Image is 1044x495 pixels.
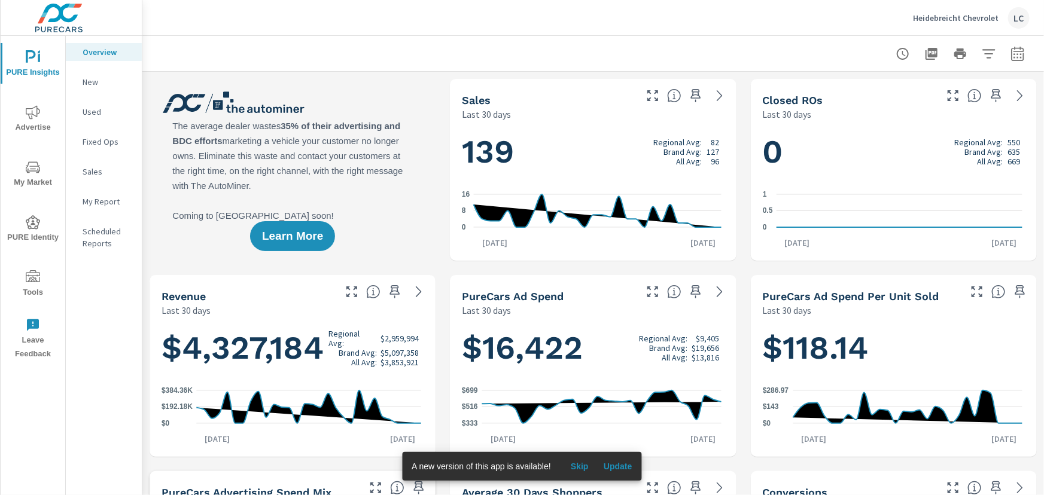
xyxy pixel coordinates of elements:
a: See more details in report [710,86,729,105]
p: Brand Avg: [664,147,702,157]
p: Brand Avg: [964,147,1003,157]
p: 96 [711,157,720,166]
p: Last 30 days [763,303,812,317]
text: 0 [462,223,466,231]
h5: Revenue [162,290,206,302]
p: Regional Avg: [328,329,377,348]
p: Scheduled Reports [83,225,132,249]
p: 550 [1008,137,1020,147]
p: [DATE] [683,433,725,445]
text: 1 [763,190,767,198]
button: "Export Report to PDF" [920,42,943,66]
h5: Closed ROs [763,94,823,106]
p: Regional Avg: [639,334,687,343]
h5: Sales [462,94,491,106]
span: PURE Identity [4,215,62,245]
p: [DATE] [382,433,424,445]
h1: $4,327,184 [162,328,424,368]
a: See more details in report [409,282,428,301]
div: Sales [66,163,142,181]
span: Save this to your personalized report [686,86,705,105]
span: The number of dealer-specified goals completed by a visitor. [Source: This data is provided by th... [967,481,982,495]
p: Brand Avg: [649,343,687,353]
text: $192.18K [162,403,193,411]
button: Make Fullscreen [643,282,662,301]
span: This table looks at how you compare to the amount of budget you spend per channel as opposed to y... [390,481,404,495]
p: My Report [83,195,132,207]
text: $0 [162,419,170,427]
text: 0 [763,223,767,231]
p: Regional Avg: [954,137,1003,147]
text: $384.36K [162,386,193,395]
span: Average cost of advertising per each vehicle sold at the dealer over the selected date range. The... [991,285,1006,299]
button: Make Fullscreen [943,86,963,105]
a: See more details in report [710,282,729,301]
p: Overview [83,46,132,58]
p: 669 [1008,157,1020,166]
button: Apply Filters [977,42,1001,66]
p: Last 30 days [763,107,812,121]
p: Brand Avg: [339,348,377,357]
button: Make Fullscreen [643,86,662,105]
span: Save this to your personalized report [686,282,705,301]
h5: PureCars Ad Spend Per Unit Sold [763,290,939,302]
span: Skip [565,461,594,472]
p: 82 [711,137,720,147]
p: All Avg: [351,357,377,367]
p: [DATE] [983,433,1025,445]
span: Number of vehicles sold by the dealership over the selected date range. [Source: This data is sou... [667,88,681,103]
text: $143 [763,403,779,411]
div: nav menu [1,36,65,366]
h1: $16,422 [462,328,724,368]
p: Regional Avg: [654,137,702,147]
span: PURE Insights [4,50,62,80]
span: Advertise [4,105,62,135]
span: My Market [4,160,62,190]
p: $5,097,358 [381,348,419,357]
h5: PureCars Ad Spend [462,290,564,302]
button: Print Report [948,42,972,66]
text: $333 [462,419,478,427]
p: 127 [707,147,720,157]
span: Number of Repair Orders Closed by the selected dealership group over the selected time range. [So... [967,88,982,103]
span: Tools [4,270,62,300]
span: Total cost of media for all PureCars channels for the selected dealership group over the selected... [667,285,681,299]
p: $2,959,994 [381,334,419,343]
p: Heidebreicht Chevrolet [913,13,999,23]
p: Fixed Ops [83,136,132,148]
p: $3,853,921 [381,357,419,367]
p: All Avg: [977,157,1003,166]
button: Make Fullscreen [967,282,987,301]
button: Skip [561,457,599,476]
span: Update [604,461,632,472]
p: Used [83,106,132,118]
span: Learn More [262,231,323,242]
button: Learn More [250,221,335,251]
button: Update [599,457,637,476]
p: All Avg: [662,353,687,362]
div: Fixed Ops [66,133,142,151]
p: All Avg: [677,157,702,166]
p: [DATE] [474,237,516,249]
text: 8 [462,207,466,215]
p: Last 30 days [462,303,511,317]
text: $516 [462,403,478,411]
div: Scheduled Reports [66,222,142,252]
text: $0 [763,419,771,427]
p: Last 30 days [162,303,211,317]
span: Save this to your personalized report [385,282,404,301]
span: A rolling 30 day total of daily Shoppers on the dealership website, averaged over the selected da... [667,481,681,495]
a: See more details in report [1010,86,1030,105]
p: $13,816 [692,353,720,362]
p: [DATE] [793,433,835,445]
p: Sales [83,166,132,178]
p: Last 30 days [462,107,511,121]
button: Select Date Range [1006,42,1030,66]
text: $699 [462,386,478,395]
p: [DATE] [196,433,238,445]
span: Save this to your personalized report [1010,282,1030,301]
span: Save this to your personalized report [987,86,1006,105]
p: [DATE] [482,433,524,445]
p: 635 [1008,147,1020,157]
div: LC [1008,7,1030,29]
